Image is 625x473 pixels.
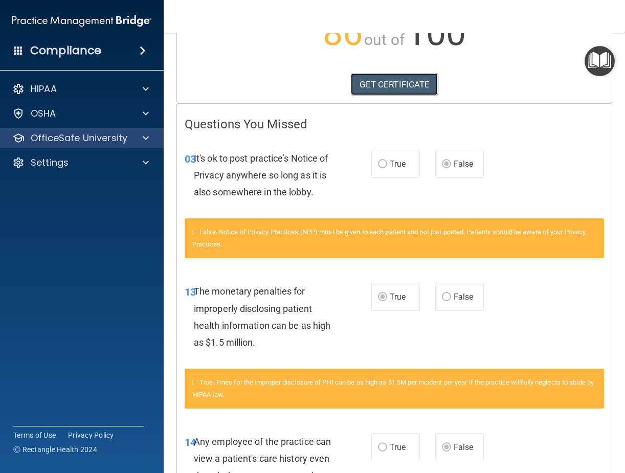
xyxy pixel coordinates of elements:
a: Privacy Policy [68,430,114,440]
a: GET CERTIFICATE [351,73,438,96]
img: PMB logo [12,11,151,31]
span: 13 [185,286,196,298]
span: True [390,292,406,302]
span: True [390,442,406,452]
span: False [454,292,474,302]
span: out of [364,31,405,49]
input: True [378,161,387,168]
input: False [442,294,451,301]
span: 86 [323,12,363,54]
span: False [454,159,474,169]
span: 03 [185,153,196,165]
span: 100 [406,12,466,54]
h4: Questions You Missed [185,118,604,131]
p: OfficeSafe University [31,132,127,144]
span: The monetary penalties for improperly disclosing patient health information can be as high as $1.... [194,286,330,348]
h4: Compliance [30,43,101,58]
span: False [454,442,474,452]
a: Terms of Use [13,430,56,440]
input: True [378,444,387,452]
span: False. Notice of Privacy Practices (NPP) must be given to each patient and not just posted. Patie... [192,228,586,248]
p: HIPAA [31,83,57,95]
span: 14 [185,436,196,448]
span: True. Fines for the improper disclosure of PHI can be as high as $1.5M per incident per year if t... [192,378,594,398]
input: True [378,294,387,301]
span: True [390,159,406,169]
a: OSHA [12,107,149,120]
a: HIPAA [12,83,149,95]
span: It's ok to post practice’s Notice of Privacy anywhere so long as it is also somewhere in the lobby. [194,153,328,197]
p: Settings [31,156,69,169]
span: Ⓒ Rectangle Health 2024 [13,444,97,455]
a: OfficeSafe University [12,132,149,144]
iframe: Drift Widget Chat Controller [574,402,613,441]
p: OSHA [31,107,56,120]
a: Settings [12,156,149,169]
input: False [442,161,451,168]
input: False [442,444,451,452]
button: Open Resource Center [585,46,615,76]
